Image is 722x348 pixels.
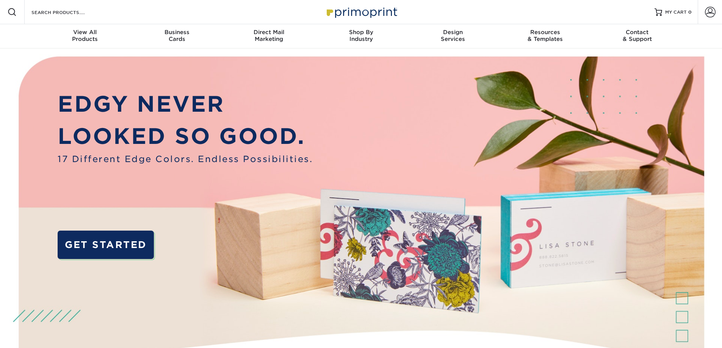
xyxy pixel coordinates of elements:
[315,29,407,42] div: Industry
[407,24,499,48] a: DesignServices
[223,24,315,48] a: Direct MailMarketing
[591,24,683,48] a: Contact& Support
[223,29,315,42] div: Marketing
[131,24,223,48] a: BusinessCards
[315,29,407,36] span: Shop By
[315,24,407,48] a: Shop ByIndustry
[591,29,683,42] div: & Support
[31,8,105,17] input: SEARCH PRODUCTS.....
[499,24,591,48] a: Resources& Templates
[58,153,313,165] span: 17 Different Edge Colors. Endless Possibilities.
[407,29,499,36] span: Design
[58,120,313,153] p: LOOKED SO GOOD.
[58,231,153,259] a: GET STARTED
[591,29,683,36] span: Contact
[131,29,223,36] span: Business
[499,29,591,42] div: & Templates
[499,29,591,36] span: Resources
[39,29,131,42] div: Products
[665,9,687,16] span: MY CART
[39,24,131,48] a: View AllProducts
[39,29,131,36] span: View All
[407,29,499,42] div: Services
[323,4,399,20] img: Primoprint
[223,29,315,36] span: Direct Mail
[688,9,692,15] span: 0
[58,88,313,120] p: EDGY NEVER
[131,29,223,42] div: Cards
